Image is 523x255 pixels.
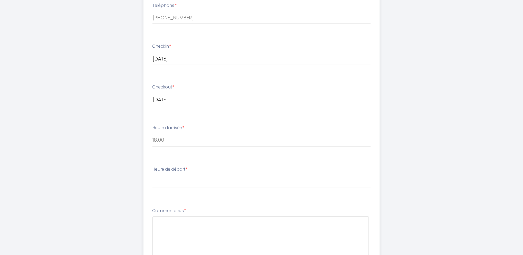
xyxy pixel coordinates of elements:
label: Commentaires [152,208,186,214]
label: Heure de départ [152,166,187,173]
label: Checkout [152,84,174,91]
label: Téléphone [152,2,177,9]
label: Checkin [152,43,171,50]
label: Heure d'arrivée [152,125,184,131]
